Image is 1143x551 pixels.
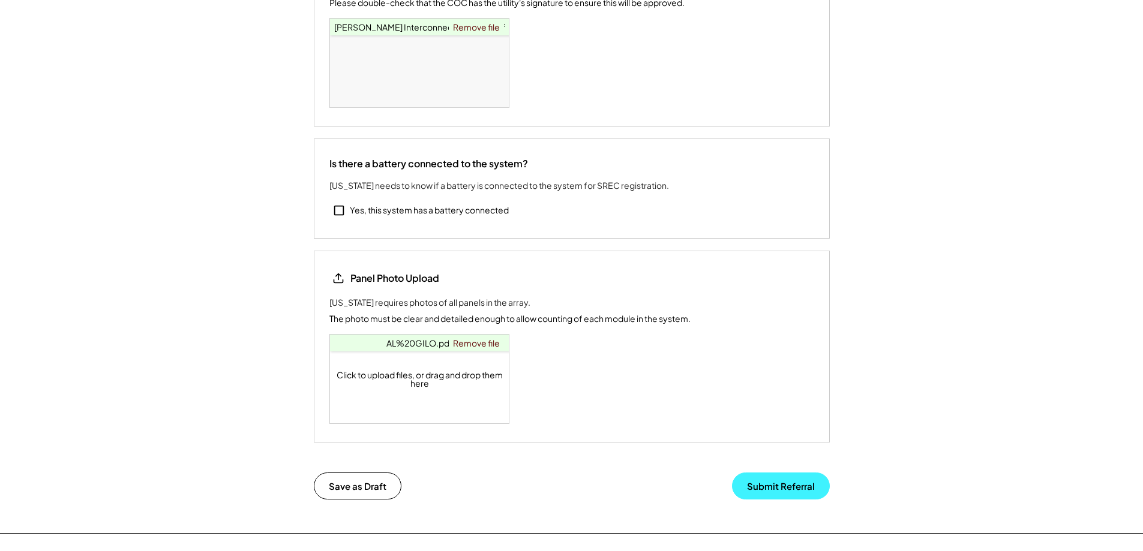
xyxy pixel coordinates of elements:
[386,338,453,348] a: AL%20GILO.pdf
[449,335,504,351] a: Remove file
[449,19,504,35] a: Remove file
[330,335,510,423] div: Click to upload files, or drag and drop them here
[350,272,439,285] div: Panel Photo Upload
[334,22,506,32] a: [PERSON_NAME] Interconnection Docs.pdf
[329,179,669,192] div: [US_STATE] needs to know if a battery is connected to the system for SREC registration.
[329,296,530,309] div: [US_STATE] requires photos of all panels in the array.
[329,157,528,170] div: Is there a battery connected to the system?
[732,472,830,499] button: Submit Referral
[350,204,509,216] div: Yes, this system has a battery connected
[329,312,691,325] div: The photo must be clear and detailed enough to allow counting of each module in the system.
[314,472,401,499] button: Save as Draft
